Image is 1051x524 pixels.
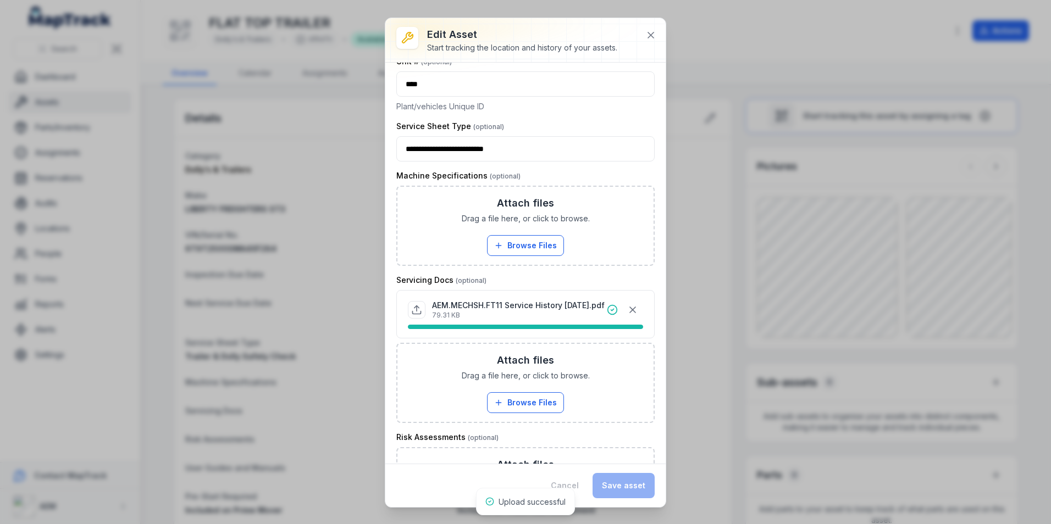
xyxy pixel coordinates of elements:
[396,121,504,132] label: Service Sheet Type
[396,101,655,112] p: Plant/vehicles Unique ID
[499,497,566,506] span: Upload successful
[462,370,590,381] span: Drag a file here, or click to browse.
[432,311,605,320] p: 79.31 KB
[497,457,554,472] h3: Attach files
[396,170,521,181] label: Machine Specifications
[497,353,554,368] h3: Attach files
[396,432,499,443] label: Risk Assessments
[427,27,617,42] h3: Edit asset
[497,196,554,211] h3: Attach files
[396,275,486,286] label: Servicing Docs
[432,300,605,311] p: AEM.MECHSH.FT11 Service History [DATE].pdf
[487,392,564,413] button: Browse Files
[427,42,617,53] div: Start tracking the location and history of your assets.
[462,213,590,224] span: Drag a file here, or click to browse.
[487,235,564,256] button: Browse Files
